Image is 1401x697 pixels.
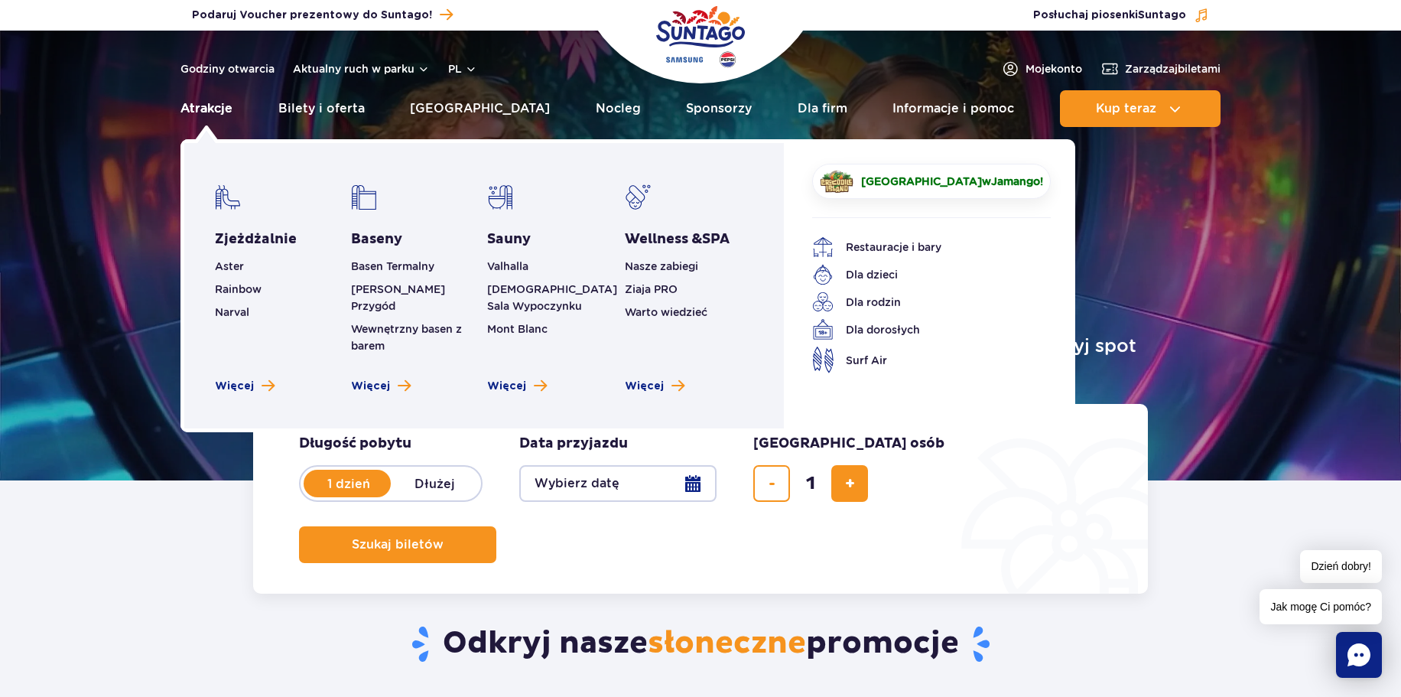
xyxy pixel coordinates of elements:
[351,379,390,394] span: Więcej
[1138,10,1186,21] span: Suntago
[1060,90,1221,127] button: Kup teraz
[192,8,432,23] span: Podaruj Voucher prezentowy do Suntago!
[305,467,392,500] label: 1 dzień
[215,260,244,272] a: Aster
[215,306,249,318] a: Narval
[410,90,550,127] a: [GEOGRAPHIC_DATA]
[351,283,445,312] a: [PERSON_NAME] Przygód
[519,465,717,502] button: Wybierz datę
[861,175,982,187] span: [GEOGRAPHIC_DATA]
[487,379,547,394] a: Zobacz więcej saun
[798,90,847,127] a: Dla firm
[702,230,730,248] span: SPA
[299,435,411,453] span: Długość pobytu
[519,435,628,453] span: Data przyjazdu
[278,90,365,127] a: Bilety i oferta
[351,323,462,352] a: Wewnętrzny basen z barem
[648,624,806,663] span: słoneczne
[215,379,254,394] span: Więcej
[686,90,752,127] a: Sponsorzy
[487,283,617,312] a: [DEMOGRAPHIC_DATA] Sala Wypoczynku
[253,624,1149,664] h2: Odkryj nasze promocje
[253,404,1148,594] form: Planowanie wizyty w Park of Poland
[215,230,297,249] a: Zjeżdżalnie
[391,467,478,500] label: Dłużej
[812,319,1028,340] a: Dla dorosłych
[1001,60,1082,78] a: Mojekonto
[1026,61,1082,77] span: Moje konto
[180,90,232,127] a: Atrakcje
[299,526,496,563] button: Szukaj biletów
[812,236,1028,258] a: Restauracje i bary
[351,230,402,249] a: Baseny
[192,5,453,25] a: Podaruj Voucher prezentowy do Suntago!
[215,283,262,295] a: Rainbow
[625,283,678,295] a: Ziaja PRO
[625,230,730,248] span: Wellness &
[831,465,868,502] button: dodaj bilet
[753,465,790,502] button: usuń bilet
[625,306,707,318] a: Warto wiedzieć
[846,352,887,369] span: Surf Air
[215,379,275,394] a: Zobacz więcej zjeżdżalni
[1260,589,1382,624] span: Jak mogę Ci pomóc?
[625,379,664,394] span: Więcej
[1033,8,1186,23] span: Posłuchaj piosenki
[1300,550,1382,583] span: Dzień dobry!
[180,61,275,77] a: Godziny otwarcia
[991,175,1040,187] span: Jamango
[812,292,1028,313] a: Dla rodzin
[351,260,434,272] a: Basen Termalny
[1336,632,1382,678] div: Chat
[487,260,528,272] a: Valhalla
[487,323,548,335] a: Mont Blanc
[487,379,526,394] span: Więcej
[625,379,684,394] a: Zobacz więcej Wellness & SPA
[448,61,477,77] button: pl
[1033,8,1209,23] button: Posłuchaj piosenkiSuntago
[753,435,944,453] span: [GEOGRAPHIC_DATA] osób
[1125,61,1221,77] span: Zarządzaj biletami
[812,347,1028,373] a: Surf Air
[596,90,641,127] a: Nocleg
[351,379,411,394] a: Zobacz więcej basenów
[892,90,1014,127] a: Informacje i pomoc
[293,63,430,75] button: Aktualny ruch w parku
[1096,102,1156,116] span: Kup teraz
[487,230,531,249] a: Sauny
[625,230,730,249] a: Wellness &SPA
[352,538,444,552] span: Szukaj biletów
[812,164,1051,199] a: [GEOGRAPHIC_DATA]wJamango!
[625,260,698,272] a: Nasze zabiegi
[812,264,1028,285] a: Dla dzieci
[792,465,829,502] input: liczba biletów
[1100,60,1221,78] a: Zarządzajbiletami
[861,174,1043,189] span: w !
